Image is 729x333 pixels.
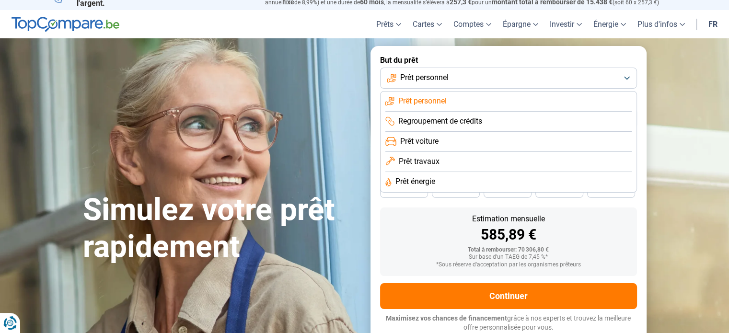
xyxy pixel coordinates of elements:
[386,314,507,322] span: Maximisez vos chances de financement
[544,10,588,38] a: Investir
[83,192,359,265] h1: Simulez votre prêt rapidement
[549,188,570,194] span: 30 mois
[398,96,447,106] span: Prêt personnel
[398,116,482,126] span: Regroupement de crédits
[380,314,637,333] p: grâce à nos experts et trouvez la meilleure offre personnalisée pour vous.
[407,10,448,38] a: Cartes
[601,188,622,194] span: 24 mois
[388,254,629,261] div: Sur base d'un TAEG de 7,45 %*
[380,68,637,89] button: Prêt personnel
[400,136,439,147] span: Prêt voiture
[395,176,435,187] span: Prêt énergie
[393,188,415,194] span: 48 mois
[380,283,637,309] button: Continuer
[497,188,518,194] span: 36 mois
[703,10,723,38] a: fr
[448,10,497,38] a: Comptes
[497,10,544,38] a: Épargne
[370,10,407,38] a: Prêts
[388,215,629,223] div: Estimation mensuelle
[388,247,629,253] div: Total à rembourser: 70 306,80 €
[12,17,119,32] img: TopCompare
[400,72,449,83] span: Prêt personnel
[445,188,466,194] span: 42 mois
[588,10,632,38] a: Énergie
[399,156,440,167] span: Prêt travaux
[388,228,629,242] div: 585,89 €
[388,262,629,268] div: *Sous réserve d'acceptation par les organismes prêteurs
[380,56,637,65] label: But du prêt
[632,10,691,38] a: Plus d'infos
